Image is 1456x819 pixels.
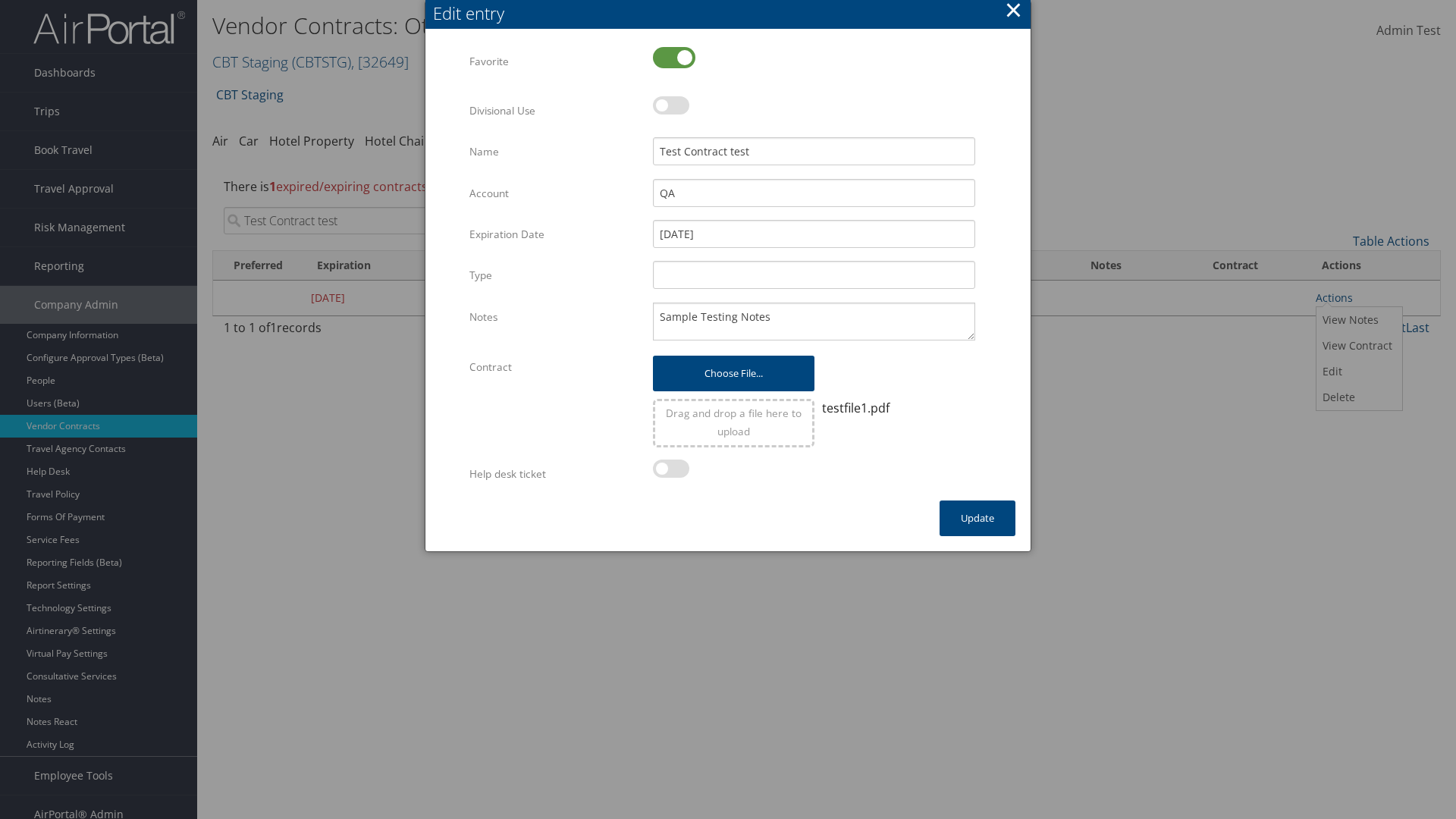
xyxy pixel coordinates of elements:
label: Notes [469,303,642,331]
label: Favorite [469,47,642,76]
label: Account [469,179,642,208]
label: Divisional Use [469,96,642,125]
span: Drag and drop a file here to upload [666,406,802,438]
label: Name [469,137,642,166]
label: Help desk ticket [469,460,642,488]
button: Update [940,500,1015,536]
div: Edit entry [433,2,1031,25]
label: Type [469,261,642,290]
div: testfile1.pdf [822,399,975,417]
label: Expiration Date [469,220,642,249]
label: Contract [469,353,642,381]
